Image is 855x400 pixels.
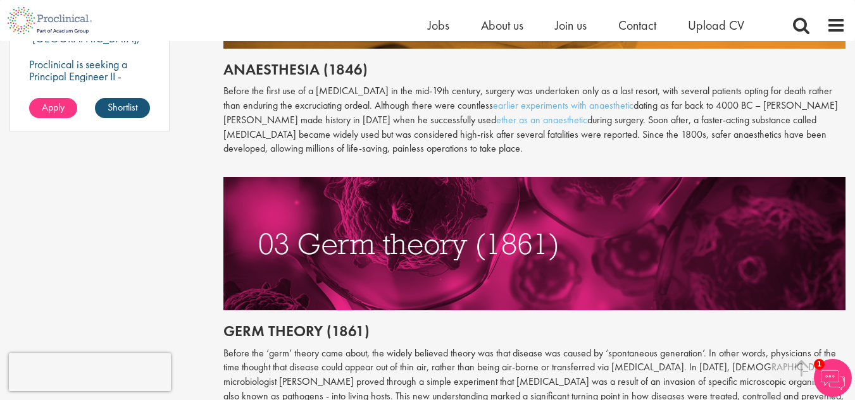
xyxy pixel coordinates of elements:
[223,177,846,310] img: germ theory
[223,61,846,78] h2: Anaesthesia (1846)
[555,17,587,33] a: Join us
[95,98,150,118] a: Shortlist
[618,17,656,33] a: Contact
[814,359,825,370] span: 1
[42,100,65,114] span: Apply
[688,17,744,33] a: Upload CV
[428,17,449,33] a: Jobs
[814,359,852,397] img: Chatbot
[223,323,846,339] h2: Germ theory (1861)
[481,17,523,33] a: About us
[29,58,150,142] p: Proclinical is seeking a Principal Engineer II - Research Ops to support external engineering pro...
[9,353,171,391] iframe: reCAPTCHA
[223,84,846,156] p: Before the first use of a [MEDICAL_DATA] in the mid-19th century, surgery was undertaken only as ...
[29,98,77,118] a: Apply
[496,113,587,126] a: ether as an anaesthetic
[493,99,633,112] a: earlier experiments with anaesthetic
[29,31,140,58] p: [GEOGRAPHIC_DATA], [GEOGRAPHIC_DATA]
